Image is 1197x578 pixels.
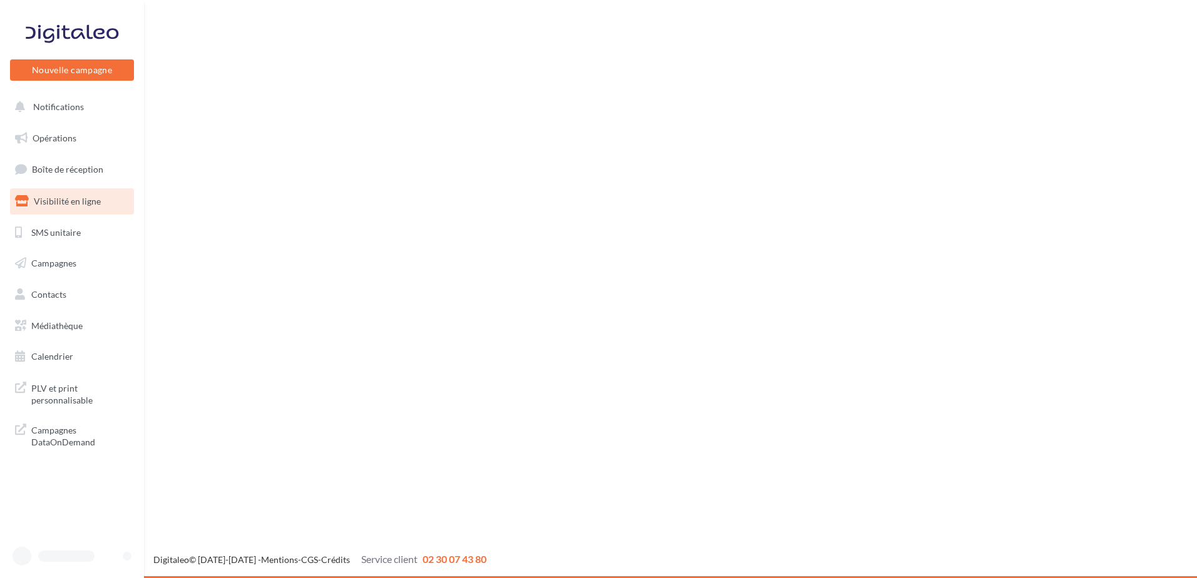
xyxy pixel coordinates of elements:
[8,250,136,276] a: Campagnes
[8,313,136,339] a: Médiathèque
[31,289,66,300] span: Contacts
[261,554,298,565] a: Mentions
[10,59,134,81] button: Nouvelle campagne
[423,553,486,565] span: 02 30 07 43 80
[31,422,129,449] span: Campagnes DataOnDemand
[8,343,136,370] a: Calendrier
[153,554,486,565] span: © [DATE]-[DATE] - - -
[8,188,136,215] a: Visibilité en ligne
[301,554,318,565] a: CGS
[8,94,131,120] button: Notifications
[32,164,103,175] span: Boîte de réception
[321,554,350,565] a: Crédits
[31,226,81,237] span: SMS unitaire
[8,220,136,246] a: SMS unitaire
[31,320,83,331] span: Médiathèque
[33,101,84,112] span: Notifications
[8,375,136,412] a: PLV et print personnalisable
[8,281,136,308] a: Contacts
[8,156,136,183] a: Boîte de réception
[31,351,73,362] span: Calendrier
[33,133,76,143] span: Opérations
[8,417,136,454] a: Campagnes DataOnDemand
[31,380,129,407] span: PLV et print personnalisable
[153,554,189,565] a: Digitaleo
[8,125,136,151] a: Opérations
[34,196,101,206] span: Visibilité en ligne
[361,553,418,565] span: Service client
[31,258,76,268] span: Campagnes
